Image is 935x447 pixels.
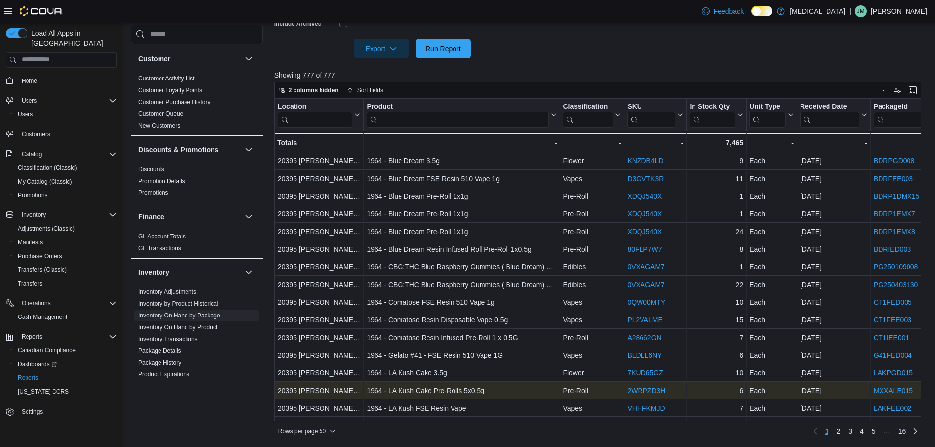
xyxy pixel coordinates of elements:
span: Users [14,108,117,120]
a: Dashboards [10,357,121,371]
div: In Stock Qty [690,102,735,111]
a: BDRP1EMX8 [874,228,915,236]
a: 2WRPZD3H [627,387,665,394]
a: CT1IEE001 [874,334,909,342]
div: [DATE] [800,226,867,237]
div: Classification [563,102,613,127]
a: KNZDB4LD [627,157,663,165]
button: Home [2,74,121,88]
button: Reports [2,330,121,343]
a: BDRFEE003 [874,175,913,183]
div: - [800,137,867,149]
label: Include Archived [274,20,321,27]
div: Classification [563,102,613,111]
div: Pre-Roll [563,226,621,237]
button: Finance [243,211,255,223]
button: Operations [18,297,54,309]
span: Promotion Details [138,177,185,185]
a: Page 4 of 16 [856,423,868,439]
button: Purchase Orders [10,249,121,263]
button: 2 columns hidden [275,84,343,96]
a: MXXALE015 [874,387,913,394]
span: 2 [836,426,840,436]
a: Inventory Adjustments [138,289,196,295]
a: CT1FEE003 [874,316,911,324]
div: [DATE] [800,208,867,220]
a: CT1FED005 [874,298,912,306]
div: 1964 - Blue Dream 3.5g [367,155,557,167]
a: XDQJ540X [627,192,662,200]
div: Joel Moore [855,5,867,17]
a: Transfers (Classic) [14,264,71,276]
span: Cash Management [18,313,67,321]
div: Each [749,296,794,308]
a: D3GVTK3R [627,175,664,183]
div: 1964 - CBG:THC Blue Raspberry Gummies ( Blue Dream) 2 x 5:5mg THC:CBG [367,279,557,290]
button: SKU [627,102,683,127]
div: 9 [690,155,743,167]
button: Users [18,95,41,106]
button: Users [10,107,121,121]
div: Pre-Roll [563,208,621,220]
button: Finance [138,212,241,222]
div: 20395 [PERSON_NAME] Hwy [278,190,360,202]
span: Canadian Compliance [14,344,117,356]
a: Adjustments (Classic) [14,223,79,235]
div: 20395 [PERSON_NAME] Hwy [278,261,360,273]
div: Each [749,226,794,237]
a: Classification (Classic) [14,162,81,174]
div: - [749,137,794,149]
a: Customer Loyalty Points [138,87,202,94]
span: Customers [18,128,117,140]
h3: Customer [138,54,170,64]
h3: Inventory [138,267,169,277]
a: Home [18,75,41,87]
a: Page 2 of 16 [832,423,844,439]
a: 0VXAGAM7 [627,281,664,289]
a: Inventory Transactions [138,336,198,342]
button: Sort fields [344,84,387,96]
div: Pre-Roll [563,243,621,255]
button: Customers [2,127,121,141]
span: Operations [18,297,117,309]
a: 0VXAGAM7 [627,263,664,271]
div: Each [749,243,794,255]
div: 1 [690,208,743,220]
span: Operations [22,299,51,307]
a: Page 5 of 16 [868,423,880,439]
span: Reports [22,333,42,341]
button: Discounts & Promotions [243,144,255,156]
span: Sort fields [357,86,383,94]
div: 20395 [PERSON_NAME] Hwy [278,243,360,255]
span: Run Report [426,44,461,53]
button: Keyboard shortcuts [876,84,887,96]
span: Cash Management [14,311,117,323]
span: Users [22,97,37,105]
p: [PERSON_NAME] [871,5,927,17]
a: Promotions [14,189,52,201]
span: Inventory [22,211,46,219]
a: BLDLL6NY [627,351,662,359]
a: 7KUD65GZ [627,369,663,377]
span: Customer Queue [138,110,183,118]
a: 80FLP7W7 [627,245,662,253]
a: BDRPGD008 [874,157,914,165]
span: Inventory by Product Historical [138,300,218,308]
div: SKU URL [627,102,675,127]
span: [US_STATE] CCRS [18,388,69,395]
a: Customers [18,129,54,140]
button: Canadian Compliance [10,343,121,357]
span: Dashboards [18,360,57,368]
div: Received Date [800,102,859,127]
div: 1964 - Comatose Resin Disposable Vape 0.5g [367,314,557,326]
div: 1964 - Blue Dream Resin Infused Roll Pre-Roll 1x0.5g [367,243,557,255]
span: 5 [872,426,876,436]
span: Classification (Classic) [18,164,77,172]
a: Users [14,108,37,120]
div: 8 [690,243,743,255]
div: Pre-Roll [563,190,621,202]
span: Reports [14,372,117,384]
a: Cash Management [14,311,71,323]
button: Rows per page:50 [274,425,340,437]
span: Inventory On Hand by Product [138,323,217,331]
